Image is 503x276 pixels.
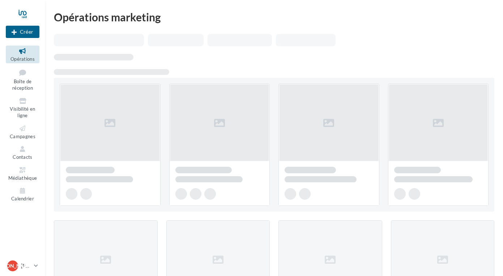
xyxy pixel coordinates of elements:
[6,95,39,120] a: Visibilité en ligne
[6,26,39,38] div: Nouvelle campagne
[6,185,39,203] a: Calendrier
[8,175,37,181] span: Médiathèque
[6,26,39,38] button: Créer
[6,165,39,182] a: Médiathèque
[6,46,39,63] a: Opérations
[6,144,39,161] a: Contacts
[6,66,39,93] a: Boîte de réception
[6,123,39,141] a: Campagnes
[10,133,35,139] span: Campagnes
[13,154,33,160] span: Contacts
[54,12,494,22] div: Opérations marketing
[11,196,34,201] span: Calendrier
[6,259,39,273] a: [PERSON_NAME] [PERSON_NAME]
[10,106,35,119] span: Visibilité en ligne
[12,78,33,91] span: Boîte de réception
[10,56,35,62] span: Opérations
